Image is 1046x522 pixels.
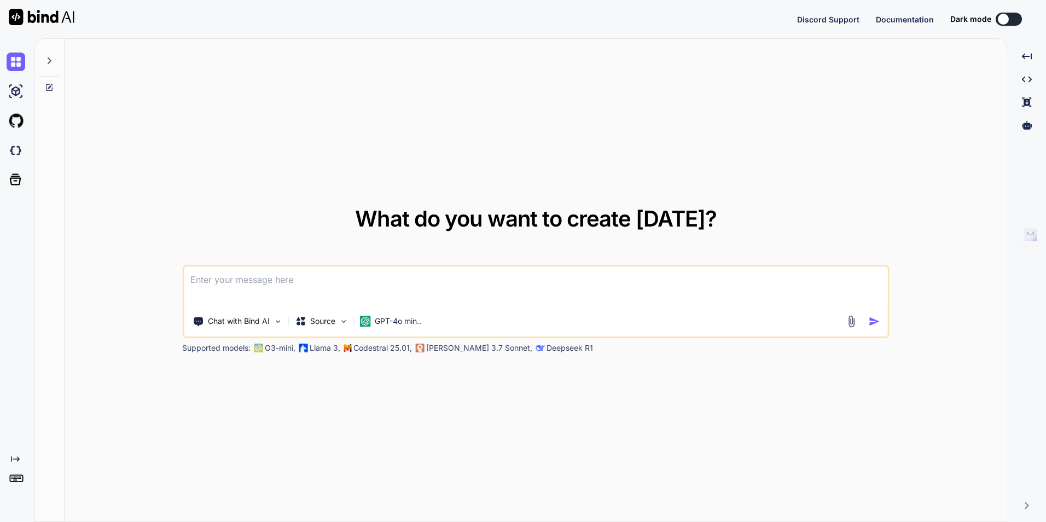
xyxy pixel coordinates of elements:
p: O3-mini, [265,343,295,353]
img: icon [869,316,880,327]
button: Discord Support [797,14,859,25]
img: Bind AI [9,9,74,25]
p: Codestral 25.01, [353,343,412,353]
span: Documentation [876,15,934,24]
p: Supported models: [182,343,251,353]
img: GPT-4o mini [359,316,370,327]
img: githubLight [7,112,25,130]
p: GPT-4o min.. [375,316,421,327]
p: Source [310,316,335,327]
img: attachment [845,315,858,328]
img: GPT-4 [254,344,263,352]
span: Discord Support [797,15,859,24]
img: claude [415,344,424,352]
span: What do you want to create [DATE]? [355,205,717,232]
img: Llama2 [299,344,307,352]
p: Llama 3, [310,343,340,353]
img: claude [536,344,544,352]
p: Chat with Bind AI [208,316,270,327]
button: Documentation [876,14,934,25]
img: Pick Tools [273,317,282,326]
p: [PERSON_NAME] 3.7 Sonnet, [426,343,532,353]
img: darkCloudIdeIcon [7,141,25,160]
img: ai-studio [7,82,25,101]
p: Deepseek R1 [547,343,593,353]
img: Pick Models [339,317,348,326]
img: Mistral-AI [344,344,351,352]
span: Dark mode [950,14,991,25]
img: chat [7,53,25,71]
